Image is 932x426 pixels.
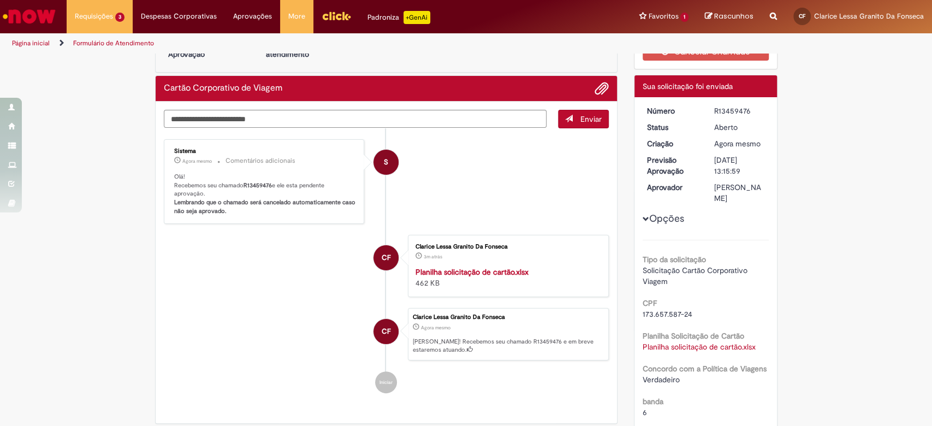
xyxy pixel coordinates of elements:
[8,33,613,54] ul: Trilhas de página
[643,81,733,91] span: Sua solicitação foi enviada
[164,128,609,404] ul: Histórico de tíquete
[174,173,356,216] p: Olá! Recebemos seu chamado e ele esta pendente aprovação.
[244,181,272,190] b: R13459476
[643,375,680,384] span: Verdadeiro
[415,267,529,277] a: Planilha solicitação de cartão.xlsx
[639,155,706,176] dt: Previsão Aprovação
[182,158,212,164] span: Agora mesmo
[643,342,756,352] a: Download de Planilha solicitação de cartão.xlsx
[639,122,706,133] dt: Status
[595,81,609,96] button: Adicionar anexos
[164,308,609,360] li: Clarice Lessa Granito Da Fonseca
[814,11,924,21] span: Clarice Lessa Granito Da Fonseca
[705,11,753,22] a: Rascunhos
[558,110,609,128] button: Enviar
[714,182,765,204] div: [PERSON_NAME]
[714,105,765,116] div: R13459476
[714,11,753,21] span: Rascunhos
[643,255,706,264] b: Tipo da solicitação
[421,324,450,331] span: Agora mesmo
[714,139,761,149] time: 28/08/2025 17:15:59
[643,407,647,417] span: 6
[413,314,603,321] div: Clarice Lessa Granito Da Fonseca
[174,148,356,155] div: Sistema
[233,11,272,22] span: Aprovações
[115,13,124,22] span: 3
[643,397,663,406] b: banda
[639,138,706,149] dt: Criação
[643,364,767,374] b: Concordo com a Política de Viagens
[643,309,692,319] span: 173.657.587-24
[164,84,282,93] h2: Cartão Corporativo de Viagem Histórico de tíquete
[1,5,57,27] img: ServiceNow
[714,139,761,149] span: Agora mesmo
[73,39,154,48] a: Formulário de Atendimento
[367,11,430,24] div: Padroniza
[421,324,450,331] time: 28/08/2025 17:15:59
[182,158,212,164] time: 28/08/2025 17:16:10
[12,39,50,48] a: Página inicial
[141,11,217,22] span: Despesas Corporativas
[643,265,750,286] span: Solicitação Cartão Corporativo Viagem
[643,331,744,341] b: Planilha Solicitação de Cartão
[648,11,678,22] span: Favoritos
[415,244,597,250] div: Clarice Lessa Granito Da Fonseca
[799,13,805,20] span: CF
[403,11,430,24] p: +GenAi
[680,13,688,22] span: 1
[373,150,399,175] div: System
[382,245,391,271] span: CF
[580,114,602,124] span: Enviar
[382,318,391,345] span: CF
[714,155,765,176] div: [DATE] 13:15:59
[288,11,305,22] span: More
[75,11,113,22] span: Requisições
[639,182,706,193] dt: Aprovador
[413,338,603,354] p: [PERSON_NAME]! Recebemos seu chamado R13459476 e em breve estaremos atuando.
[424,253,442,260] time: 28/08/2025 17:13:24
[384,149,388,175] span: S
[164,110,547,128] textarea: Digite sua mensagem aqui...
[225,156,295,165] small: Comentários adicionais
[643,298,657,308] b: CPF
[424,253,442,260] span: 3m atrás
[714,122,765,133] div: Aberto
[639,105,706,116] dt: Número
[373,245,399,270] div: Clarice Lessa Granito Da Fonseca
[415,267,597,288] div: 462 KB
[714,138,765,149] div: 28/08/2025 17:15:59
[322,8,351,24] img: click_logo_yellow_360x200.png
[174,198,357,215] b: Lembrando que o chamado será cancelado automaticamente caso não seja aprovado.
[373,319,399,344] div: Clarice Lessa Granito Da Fonseca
